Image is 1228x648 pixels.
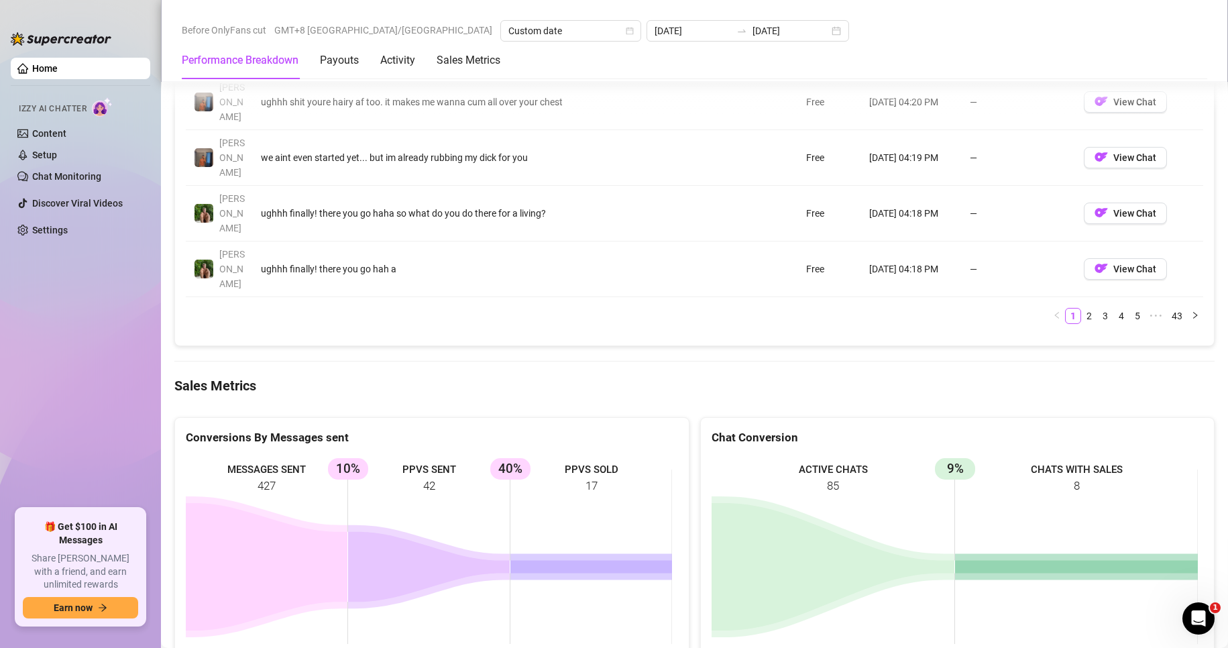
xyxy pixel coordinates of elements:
[23,521,138,547] span: 🎁 Get $100 in AI Messages
[861,130,962,186] td: [DATE] 04:19 PM
[508,21,633,41] span: Custom date
[1130,309,1145,323] a: 5
[1084,203,1167,224] button: OFView Chat
[1113,208,1156,219] span: View Chat
[219,138,245,178] span: [PERSON_NAME]
[1084,266,1167,277] a: OFView Chat
[1084,258,1167,280] button: OFView Chat
[1168,309,1186,323] a: 43
[798,74,861,130] td: Free
[194,260,213,278] img: Nathaniel
[92,97,113,117] img: AI Chatter
[1187,308,1203,324] button: right
[1114,309,1129,323] a: 4
[1049,308,1065,324] li: Previous Page
[1191,311,1199,319] span: right
[1049,308,1065,324] button: left
[194,93,213,111] img: Wayne
[861,186,962,241] td: [DATE] 04:18 PM
[174,376,1215,395] h4: Sales Metrics
[626,27,634,35] span: calendar
[11,32,111,46] img: logo-BBDzfeDw.svg
[219,193,245,233] span: [PERSON_NAME]
[1084,147,1167,168] button: OFView Chat
[186,429,678,447] div: Conversions By Messages sent
[861,74,962,130] td: [DATE] 04:20 PM
[1113,308,1129,324] li: 4
[1182,602,1215,635] iframe: Intercom live chat
[1129,308,1146,324] li: 5
[32,171,101,182] a: Chat Monitoring
[32,150,57,160] a: Setup
[798,130,861,186] td: Free
[437,52,500,68] div: Sales Metrics
[182,52,298,68] div: Performance Breakdown
[219,82,245,122] span: [PERSON_NAME]
[1113,264,1156,274] span: View Chat
[962,130,1076,186] td: —
[798,186,861,241] td: Free
[32,225,68,235] a: Settings
[655,23,731,38] input: Start date
[1095,206,1108,219] img: OF
[261,150,721,165] div: we aint even started yet... but im already rubbing my dick for you
[261,95,721,109] div: ughhh shit youre hairy af too. it makes me wanna cum all over your chest
[962,241,1076,297] td: —
[1113,152,1156,163] span: View Chat
[712,429,1204,447] div: Chat Conversion
[32,63,58,74] a: Home
[219,249,245,289] span: [PERSON_NAME]
[1187,308,1203,324] li: Next Page
[380,52,415,68] div: Activity
[1167,308,1187,324] li: 43
[861,241,962,297] td: [DATE] 04:18 PM
[32,128,66,139] a: Content
[1095,262,1108,275] img: OF
[1053,311,1061,319] span: left
[98,603,107,612] span: arrow-right
[1066,309,1080,323] a: 1
[1082,309,1097,323] a: 2
[736,25,747,36] span: to
[1084,155,1167,166] a: OFView Chat
[1098,309,1113,323] a: 3
[261,262,721,276] div: ughhh finally! there you go hah a
[1095,95,1108,108] img: OF
[23,552,138,592] span: Share [PERSON_NAME] with a friend, and earn unlimited rewards
[23,597,138,618] button: Earn nowarrow-right
[182,20,266,40] span: Before OnlyFans cut
[32,198,123,209] a: Discover Viral Videos
[1113,97,1156,107] span: View Chat
[194,204,213,223] img: Nathaniel
[962,74,1076,130] td: —
[320,52,359,68] div: Payouts
[1097,308,1113,324] li: 3
[962,186,1076,241] td: —
[1084,211,1167,221] a: OFView Chat
[1065,308,1081,324] li: 1
[1210,602,1221,613] span: 1
[19,103,87,115] span: Izzy AI Chatter
[194,148,213,167] img: Wayne
[752,23,829,38] input: End date
[274,20,492,40] span: GMT+8 [GEOGRAPHIC_DATA]/[GEOGRAPHIC_DATA]
[1095,150,1108,164] img: OF
[1146,308,1167,324] li: Next 5 Pages
[261,206,721,221] div: ughhh finally! there you go haha so what do you do there for a living?
[1081,308,1097,324] li: 2
[1084,91,1167,113] button: OFView Chat
[798,241,861,297] td: Free
[54,602,93,613] span: Earn now
[1084,99,1167,110] a: OFView Chat
[1146,308,1167,324] span: •••
[736,25,747,36] span: swap-right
